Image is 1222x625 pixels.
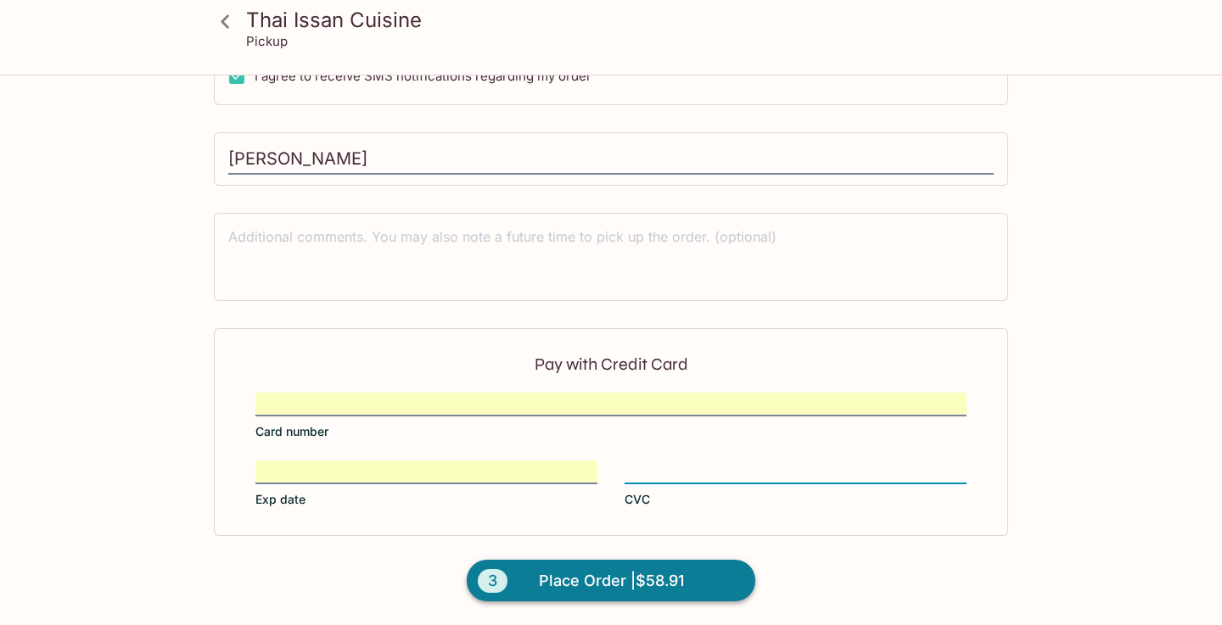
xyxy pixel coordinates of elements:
iframe: Secure expiration date input frame [255,462,597,481]
p: Pay with Credit Card [255,356,967,372]
iframe: Secure card number input frame [255,394,967,413]
button: 3Place Order |$58.91 [467,560,755,602]
span: Place Order | $58.91 [539,567,684,594]
span: CVC [625,491,650,508]
input: Enter first and last name [228,143,994,176]
p: Pickup [246,33,288,49]
span: 3 [478,569,507,593]
h3: Thai Issan Cuisine [246,7,1005,33]
iframe: Secure CVC input frame [625,462,967,481]
span: I agree to receive SMS notifications regarding my order [255,68,591,84]
span: Card number [255,423,328,440]
span: Exp date [255,491,305,508]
